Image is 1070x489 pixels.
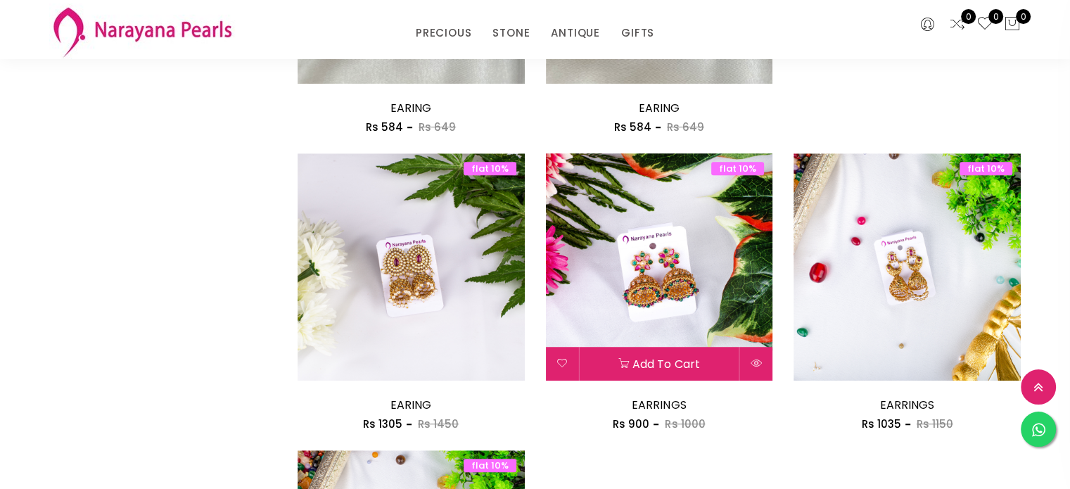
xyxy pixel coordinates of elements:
span: Rs 1000 [665,417,705,431]
span: Rs 1450 [418,417,459,431]
a: 0 [949,15,966,34]
button: Quick View [739,347,772,381]
span: Rs 1035 [862,417,901,431]
span: 0 [988,9,1003,24]
a: EARING [390,100,431,116]
a: GIFTS [621,23,654,44]
span: 0 [1016,9,1031,24]
span: flat 10% [711,162,764,175]
span: Rs 649 [667,120,704,134]
a: PRECIOUS [416,23,471,44]
a: STONE [492,23,530,44]
span: Rs 584 [614,120,651,134]
span: flat 10% [464,162,516,175]
a: ANTIQUE [551,23,600,44]
a: EARING [639,100,680,116]
a: EARING [390,397,431,413]
span: Rs 1305 [363,417,402,431]
a: 0 [976,15,993,34]
a: EARRINGS [880,397,934,413]
a: EARRINGS [632,397,686,413]
span: Rs 900 [613,417,649,431]
span: flat 10% [960,162,1012,175]
span: 0 [961,9,976,24]
span: Rs 584 [366,120,403,134]
button: Add to wishlist [546,347,579,381]
span: Rs 1150 [917,417,953,431]
span: Rs 649 [419,120,456,134]
button: Add to cart [580,347,739,381]
button: 0 [1004,15,1021,34]
span: flat 10% [464,459,516,472]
